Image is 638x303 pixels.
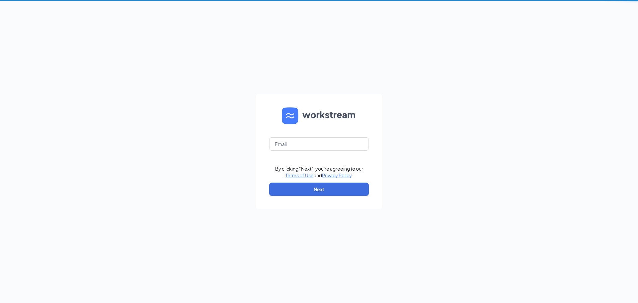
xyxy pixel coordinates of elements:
input: Email [269,137,369,151]
div: By clicking "Next", you're agreeing to our and . [275,165,363,179]
a: Terms of Use [285,172,314,178]
img: WS logo and Workstream text [282,107,356,124]
a: Privacy Policy [322,172,352,178]
button: Next [269,183,369,196]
